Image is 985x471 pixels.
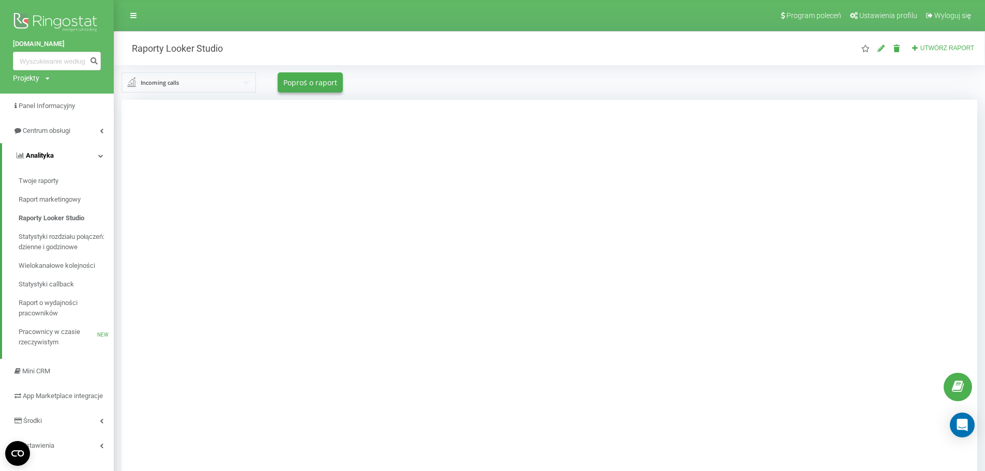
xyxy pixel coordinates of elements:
div: Incoming calls [141,77,179,88]
span: Panel Informacyjny [19,102,75,110]
i: Usuń raport [892,44,901,52]
span: Raporty Looker Studio [19,213,84,223]
span: Mini CRM [22,367,50,375]
span: Centrum obsługi [23,127,70,134]
span: Wielokanałowe kolejności [19,261,95,271]
h2: Raporty Looker Studio [122,42,223,54]
i: Edytuj raportu [877,44,886,52]
span: Analityka [26,151,54,159]
a: Statystyki callback [19,275,114,294]
span: Program poleceń [786,11,841,20]
a: Wielokanałowe kolejności [19,256,114,275]
a: Raport o wydajności pracowników [19,294,114,323]
span: Pracownicy w czasie rzeczywistym [19,327,97,347]
a: Twoje raporty [19,172,114,190]
button: Poproś o raport [278,72,343,93]
span: Statystyki rozdziału połączeń: dzienne i godzinowe [19,232,109,252]
a: Raporty Looker Studio [19,209,114,227]
span: Twoje raporty [19,176,58,186]
span: Statystyki callback [19,279,74,290]
input: Wyszukiwanie według numeru [13,52,101,70]
span: Wyloguj się [934,11,971,20]
i: Utwórz raport [911,44,918,51]
span: Utwórz raport [920,44,974,52]
a: Statystyki rozdziału połączeń: dzienne i godzinowe [19,227,114,256]
span: Środki [23,417,42,424]
i: Ten raport zostanie załadowany jako pierwszy po otwarciu aplikacji "Looker Studio Reports". Można... [861,44,870,52]
span: Raport marketingowy [19,194,81,205]
a: Pracownicy w czasie rzeczywistymNEW [19,323,114,352]
img: Ringostat logo [13,10,101,36]
button: Utwórz raport [908,44,977,53]
div: Open Intercom Messenger [950,413,975,437]
span: App Marketplace integracje [23,392,103,400]
span: Raport o wydajności pracowników [19,298,109,318]
a: Analityka [2,143,114,168]
span: Ustawienia [22,442,54,449]
div: Projekty [13,73,39,83]
a: [DOMAIN_NAME] [13,39,101,49]
a: Raport marketingowy [19,190,114,209]
button: Open CMP widget [5,441,30,466]
span: Ustawienia profilu [859,11,917,20]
